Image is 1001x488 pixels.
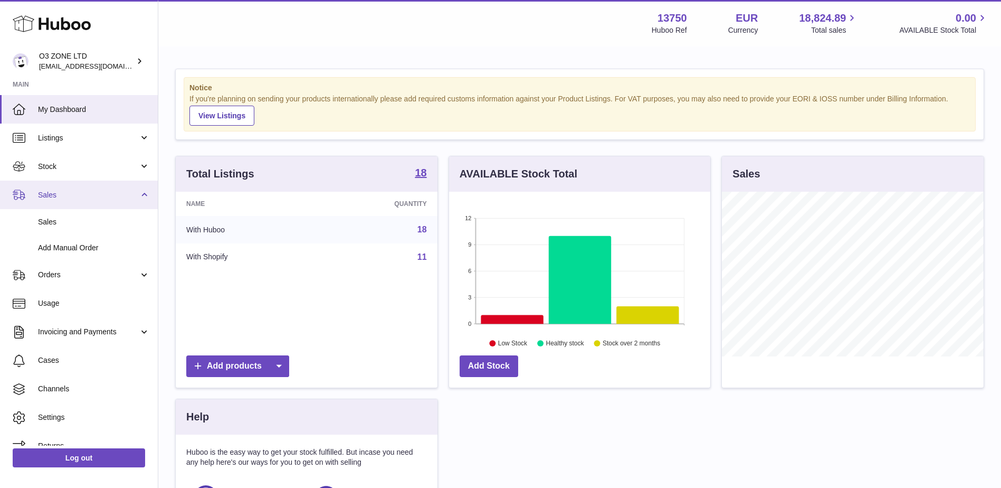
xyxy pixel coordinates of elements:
[38,327,139,337] span: Invoicing and Payments
[38,441,150,451] span: Returns
[38,270,139,280] span: Orders
[460,167,577,181] h3: AVAILABLE Stock Total
[38,412,150,423] span: Settings
[728,25,758,35] div: Currency
[189,106,254,126] a: View Listings
[186,355,289,377] a: Add products
[652,25,687,35] div: Huboo Ref
[38,355,150,365] span: Cases
[460,355,518,377] a: Add Stock
[468,268,471,274] text: 6
[186,447,427,467] p: Huboo is the easy way to get your stock fulfilled. But incase you need any help here's our ways f...
[13,448,145,467] a: Log out
[38,217,150,227] span: Sales
[176,192,317,216] th: Name
[415,167,426,178] strong: 18
[13,53,28,69] img: hello@o3zoneltd.co.uk
[38,105,150,115] span: My Dashboard
[38,298,150,308] span: Usage
[189,94,970,126] div: If you're planning on sending your products internationally please add required customs informati...
[417,225,427,234] a: 18
[465,215,471,221] text: 12
[186,410,209,424] h3: Help
[736,11,758,25] strong: EUR
[39,51,134,71] div: O3 ZONE LTD
[899,25,988,35] span: AVAILABLE Stock Total
[176,243,317,271] td: With Shopify
[799,11,846,25] span: 18,824.89
[38,243,150,253] span: Add Manual Order
[186,167,254,181] h3: Total Listings
[498,340,528,347] text: Low Stock
[176,216,317,243] td: With Huboo
[38,384,150,394] span: Channels
[732,167,760,181] h3: Sales
[38,190,139,200] span: Sales
[189,83,970,93] strong: Notice
[38,162,139,172] span: Stock
[546,340,584,347] text: Healthy stock
[39,62,155,70] span: [EMAIL_ADDRESS][DOMAIN_NAME]
[657,11,687,25] strong: 13750
[468,294,471,301] text: 3
[417,252,427,261] a: 11
[956,11,976,25] span: 0.00
[468,241,471,248] text: 9
[603,340,660,347] text: Stock over 2 months
[899,11,988,35] a: 0.00 AVAILABLE Stock Total
[799,11,858,35] a: 18,824.89 Total sales
[38,133,139,143] span: Listings
[468,321,471,327] text: 0
[415,167,426,180] a: 18
[811,25,858,35] span: Total sales
[317,192,437,216] th: Quantity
